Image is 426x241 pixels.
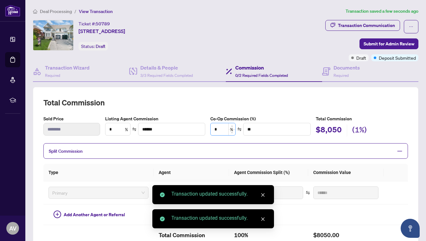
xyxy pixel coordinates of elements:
span: close [261,193,265,197]
span: Decrease Value [228,129,235,135]
span: View Transaction [79,9,113,14]
span: Required [334,73,349,78]
span: check-circle [160,217,165,221]
span: ellipsis [409,24,413,29]
button: Submit for Admin Review [359,38,418,49]
div: Ticket #: [79,20,110,27]
article: Transaction saved a few seconds ago [346,8,418,15]
h4: Details & People [140,64,193,71]
button: Add Another Agent or Referral [48,210,130,220]
h4: Documents [334,64,360,71]
span: plus-circle [54,211,61,218]
span: 50789 [96,21,110,27]
label: Sold Price [43,115,100,122]
img: IMG-W12331425_1.jpg [33,20,73,50]
span: Submit for Admin Review [364,39,414,49]
span: Increase Value [228,123,235,129]
span: swap [132,127,137,131]
div: Transaction Communication [338,20,395,30]
h5: Total Commission [316,115,408,122]
span: Primary [52,188,145,197]
span: Deal Processing [40,9,72,14]
span: Deposit Submitted [379,54,416,61]
span: minus [397,148,403,154]
span: swap [306,191,310,195]
span: swap [237,127,242,131]
button: Open asap [401,219,420,238]
h2: Total Commission [159,230,224,240]
span: [STREET_ADDRESS] [79,27,125,35]
th: Agent [154,164,229,181]
th: Agent Commission Split (%) [229,164,308,181]
div: Transaction updated successfully. [171,190,266,198]
h4: Commission [235,64,288,71]
span: Draft [96,44,105,49]
span: Add Another Agent or Referral [64,211,125,218]
th: Commission Value [308,164,384,181]
h4: Transaction Wizard [45,64,90,71]
a: Close [259,216,266,223]
h2: $8050.00 [313,230,378,240]
h2: Total Commission [43,97,408,108]
h2: $8,050 [316,124,342,137]
h2: (1%) [352,124,367,137]
span: up [231,125,233,127]
span: AV [9,224,16,233]
img: logo [5,5,20,17]
span: Required [45,73,60,78]
div: Transaction updated successfully. [171,214,266,222]
span: check-circle [160,192,165,197]
label: Co-Op Commission (%) [210,115,311,122]
h2: 100% [234,230,303,240]
span: home [33,9,37,14]
span: Draft [356,54,366,61]
div: Split Commission [43,143,408,159]
span: 0/2 Required Fields Completed [235,73,288,78]
th: Type [43,164,154,181]
a: Close [259,191,266,198]
div: Status: [79,42,108,50]
button: Transaction Communication [325,20,400,31]
label: Listing Agent Commission [105,115,206,122]
span: Split Commission [49,148,83,154]
span: close [261,217,265,221]
span: 3/3 Required Fields Completed [140,73,193,78]
span: down [231,131,233,134]
li: / [74,8,76,15]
